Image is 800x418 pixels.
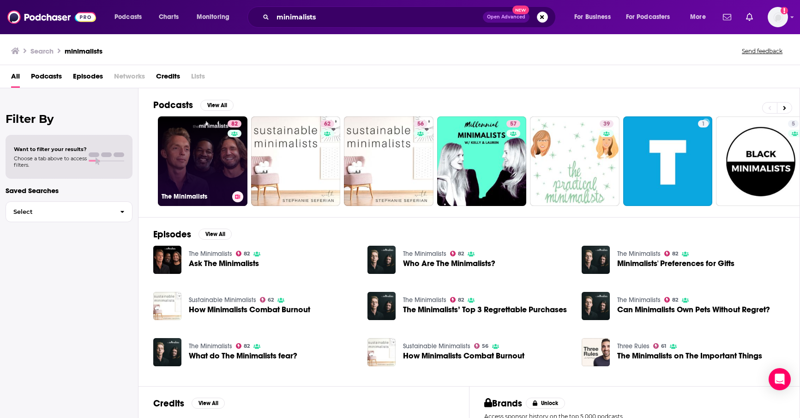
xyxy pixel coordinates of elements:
[458,298,464,302] span: 82
[526,398,565,409] button: Unlock
[153,292,181,320] a: How Minimalists Combat Burnout
[189,306,310,314] a: How Minimalists Combat Burnout
[228,120,241,127] a: 82
[189,250,232,258] a: The Minimalists
[484,398,523,409] h2: Brands
[626,11,670,24] span: For Podcasters
[200,100,234,111] button: View All
[158,116,247,206] a: 82The Minimalists
[256,6,565,28] div: Search podcasts, credits, & more...
[664,297,679,303] a: 82
[273,10,483,24] input: Search podcasts, credits, & more...
[153,338,181,366] img: What do The Minimalists fear?
[661,344,666,348] span: 61
[251,116,341,206] a: 62
[73,69,103,88] span: Episodes
[153,99,193,111] h2: Podcasts
[236,251,250,256] a: 82
[11,69,20,88] span: All
[617,306,770,314] a: Can Minimalists Own Pets Without Regret?
[114,69,145,88] span: Networks
[191,69,205,88] span: Lists
[574,11,611,24] span: For Business
[189,342,232,350] a: The Minimalists
[6,201,132,222] button: Select
[189,260,259,267] span: Ask The Minimalists
[617,352,762,360] a: The Minimalists on The Important Things
[189,352,297,360] a: What do The Minimalists fear?
[768,7,788,27] img: User Profile
[260,297,274,303] a: 62
[197,11,229,24] span: Monitoring
[582,246,610,274] img: Minimalists' Preferences for Gifts
[568,10,622,24] button: open menu
[719,9,735,25] a: Show notifications dropdown
[769,368,791,390] div: Open Intercom Messenger
[6,112,132,126] h2: Filter By
[530,116,620,206] a: 39
[617,342,650,350] a: Three Rules
[414,120,427,127] a: 56
[192,398,225,409] button: View All
[65,47,102,55] h3: minimalists
[403,296,446,304] a: The Minimalists
[582,338,610,366] img: The Minimalists on The Important Things
[153,229,191,240] h2: Episodes
[788,120,799,127] a: 5
[367,292,396,320] img: The Minimalists’ Top 3 Regrettable Purchases
[190,10,241,24] button: open menu
[512,6,529,14] span: New
[108,10,154,24] button: open menu
[367,338,396,366] img: How Minimalists Combat Burnout
[623,116,713,206] a: 1
[403,352,524,360] a: How Minimalists Combat Burnout
[344,116,433,206] a: 56
[162,193,229,200] h3: The Minimalists
[31,69,62,88] a: Podcasts
[582,292,610,320] img: Can Minimalists Own Pets Without Regret?
[603,120,610,129] span: 39
[702,120,705,129] span: 1
[437,116,527,206] a: 57
[403,260,495,267] a: Who Are The Minimalists?
[690,11,706,24] span: More
[792,120,795,129] span: 5
[403,306,567,314] a: The Minimalists’ Top 3 Regrettable Purchases
[698,120,709,127] a: 1
[153,246,181,274] img: Ask The Minimalists
[324,120,331,129] span: 62
[617,250,661,258] a: The Minimalists
[156,69,180,88] a: Credits
[14,146,87,152] span: Want to filter your results?
[367,246,396,274] img: Who Are The Minimalists?
[474,343,489,349] a: 56
[7,8,96,26] img: Podchaser - Follow, Share and Rate Podcasts
[320,120,334,127] a: 62
[244,344,250,348] span: 82
[620,10,684,24] button: open menu
[450,297,464,303] a: 82
[417,120,424,129] span: 56
[664,251,679,256] a: 82
[231,120,238,129] span: 82
[458,252,464,256] span: 82
[510,120,517,129] span: 57
[768,7,788,27] span: Logged in as LornaG
[653,343,667,349] a: 61
[153,10,184,24] a: Charts
[403,342,470,350] a: Sustainable Minimalists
